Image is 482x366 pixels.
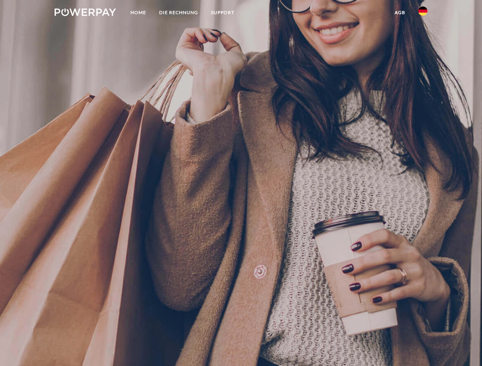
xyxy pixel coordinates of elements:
[388,6,412,19] a: agb
[124,6,153,19] a: Home
[418,6,427,16] img: de
[153,6,205,19] a: DIE RECHNUNG
[55,8,116,16] img: logo-powerpay-white.svg
[205,6,241,19] a: SUPPORT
